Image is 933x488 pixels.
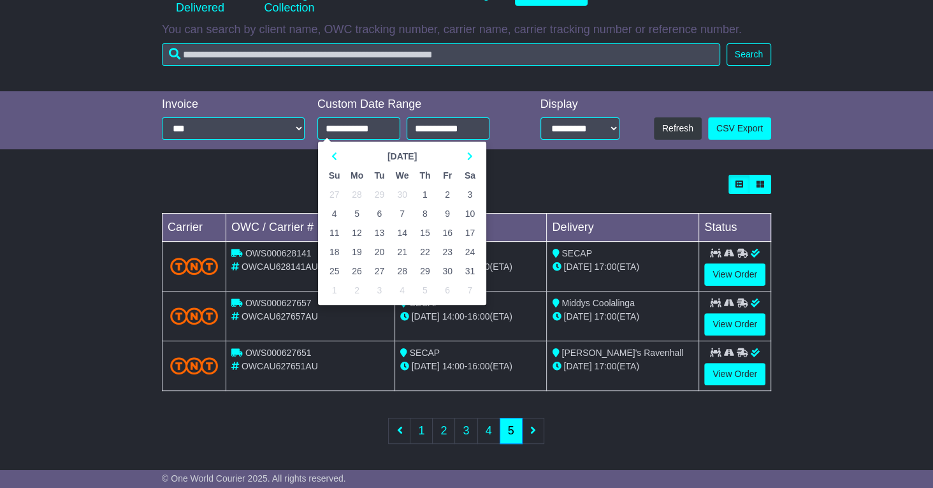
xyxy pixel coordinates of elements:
[162,473,346,484] span: © One World Courier 2025. All rights reserved.
[368,166,391,185] th: Tu
[436,204,458,223] td: 9
[467,361,489,371] span: 16:00
[414,185,436,204] td: 1
[708,117,771,140] a: CSV Export
[467,311,489,322] span: 16:00
[345,262,368,281] td: 26
[454,418,477,444] a: 3
[414,204,436,223] td: 8
[552,260,693,274] div: (ETA)
[654,117,702,140] button: Refresh
[704,263,765,286] a: View Order
[704,363,765,385] a: View Order
[345,147,458,166] th: Select Month
[561,298,634,308] span: Middys Coolalinga
[410,418,433,444] a: 1
[323,242,345,262] td: 18
[368,223,391,242] td: 13
[436,281,458,300] td: 6
[442,361,465,371] span: 14:00
[699,214,771,242] td: Status
[563,311,591,322] span: [DATE]
[162,23,771,37] p: You can search by client name, OWC tracking number, carrier name, carrier tracking number or refe...
[414,223,436,242] td: 15
[500,418,523,444] a: 5
[245,298,312,308] span: OWS000627657
[704,313,765,336] a: View Order
[368,204,391,223] td: 6
[391,242,414,262] td: 21
[391,262,414,281] td: 28
[727,43,771,66] button: Search
[414,166,436,185] th: Th
[540,98,619,112] div: Display
[594,361,616,371] span: 17:00
[345,204,368,223] td: 5
[561,248,591,258] span: SECAP
[162,98,305,112] div: Invoice
[391,185,414,204] td: 30
[323,281,345,300] td: 1
[170,357,218,374] img: TNT_Domestic.png
[245,248,312,258] span: OWS000628141
[323,185,345,204] td: 27
[552,360,693,373] div: (ETA)
[436,262,458,281] td: 30
[477,418,500,444] a: 4
[561,348,683,358] span: [PERSON_NAME]'s Ravenhall
[345,281,368,300] td: 2
[459,223,481,242] td: 17
[442,311,465,322] span: 14:00
[412,311,440,322] span: [DATE]
[414,262,436,281] td: 29
[400,360,542,373] div: - (ETA)
[170,258,218,275] img: TNT_Domestic.png
[459,242,481,262] td: 24
[323,262,345,281] td: 25
[323,204,345,223] td: 4
[226,214,395,242] td: OWC / Carrier #
[242,361,318,371] span: OWCAU627651AU
[345,242,368,262] td: 19
[242,311,318,322] span: OWCAU627657AU
[547,214,699,242] td: Delivery
[414,242,436,262] td: 22
[391,204,414,223] td: 7
[459,281,481,300] td: 7
[345,223,368,242] td: 12
[391,166,414,185] th: We
[391,223,414,242] td: 14
[368,262,391,281] td: 27
[436,223,458,242] td: 16
[170,307,218,325] img: TNT_Domestic.png
[436,185,458,204] td: 2
[459,166,481,185] th: Sa
[563,262,591,272] span: [DATE]
[317,98,512,112] div: Custom Date Range
[323,166,345,185] th: Su
[242,262,318,272] span: OWCAU628141AU
[368,185,391,204] td: 29
[459,185,481,204] td: 3
[432,418,455,444] a: 2
[436,166,458,185] th: Fr
[391,281,414,300] td: 4
[414,281,436,300] td: 5
[459,204,481,223] td: 10
[594,311,616,322] span: 17:00
[594,262,616,272] span: 17:00
[368,242,391,262] td: 20
[163,214,226,242] td: Carrier
[552,310,693,323] div: (ETA)
[368,281,391,300] td: 3
[459,262,481,281] td: 31
[400,310,542,323] div: - (ETA)
[245,348,312,358] span: OWS000627651
[410,348,440,358] span: SECAP
[563,361,591,371] span: [DATE]
[345,185,368,204] td: 28
[323,223,345,242] td: 11
[412,361,440,371] span: [DATE]
[436,242,458,262] td: 23
[345,166,368,185] th: Mo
